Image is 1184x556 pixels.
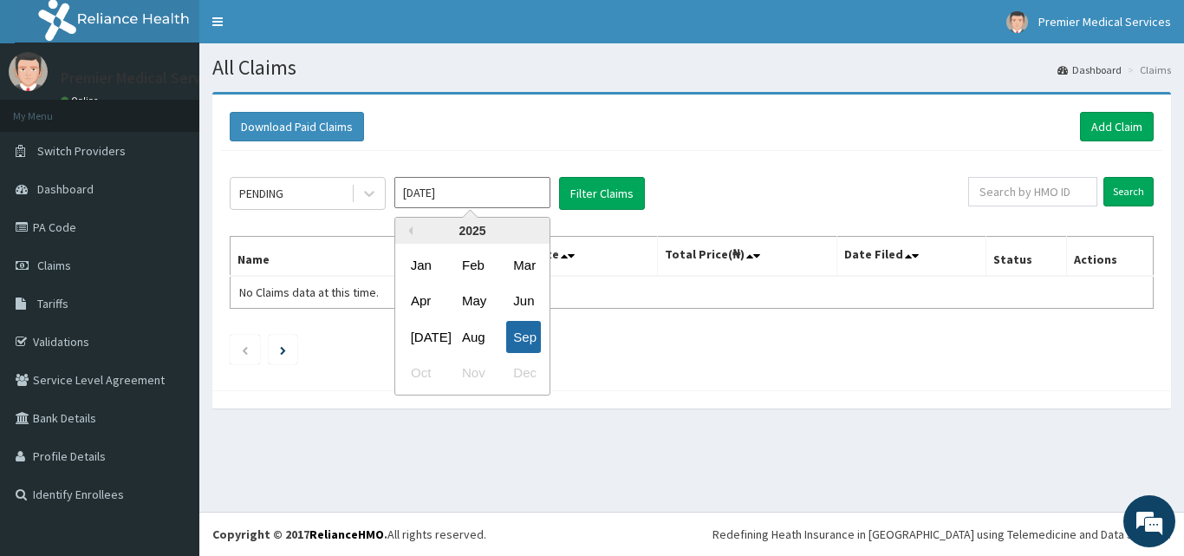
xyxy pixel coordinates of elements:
button: Previous Year [404,226,413,235]
footer: All rights reserved. [199,512,1184,556]
textarea: Type your message and hit 'Enter' [9,371,330,432]
div: Choose August 2025 [455,321,490,353]
img: User Image [9,52,48,91]
th: Actions [1066,237,1153,277]
th: Date Filed [837,237,986,277]
span: Premier Medical Services [1038,14,1171,29]
span: Dashboard [37,181,94,197]
span: We're online! [101,167,239,343]
input: Search [1103,177,1154,206]
div: Choose January 2025 [404,249,439,281]
th: Status [986,237,1067,277]
a: Add Claim [1080,112,1154,141]
div: PENDING [239,185,283,202]
span: Tariffs [37,296,68,311]
span: Switch Providers [37,143,126,159]
th: Total Price(₦) [657,237,837,277]
div: Choose April 2025 [404,285,439,317]
h1: All Claims [212,56,1171,79]
a: Previous page [241,342,249,357]
div: month 2025-09 [395,247,550,391]
div: Choose May 2025 [455,285,490,317]
div: Redefining Heath Insurance in [GEOGRAPHIC_DATA] using Telemedicine and Data Science! [712,526,1171,543]
a: Online [61,95,102,107]
th: Name [231,237,463,277]
div: Choose July 2025 [404,321,439,353]
div: Chat with us now [90,97,291,120]
a: RelianceHMO [309,527,384,542]
input: Search by HMO ID [968,177,1097,206]
p: Premier Medical Services [61,70,228,86]
div: Choose June 2025 [506,285,541,317]
li: Claims [1123,62,1171,77]
div: Choose September 2025 [506,321,541,353]
div: Minimize live chat window [284,9,326,50]
a: Dashboard [1057,62,1122,77]
span: Claims [37,258,71,273]
strong: Copyright © 2017 . [212,527,387,542]
button: Download Paid Claims [230,112,364,141]
input: Select Month and Year [394,177,550,208]
img: d_794563401_company_1708531726252_794563401 [32,87,70,130]
a: Next page [280,342,286,357]
div: Choose March 2025 [506,249,541,281]
img: User Image [1006,11,1028,33]
div: 2025 [395,218,550,244]
div: Choose February 2025 [455,249,490,281]
span: No Claims data at this time. [239,285,379,300]
button: Filter Claims [559,177,645,210]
